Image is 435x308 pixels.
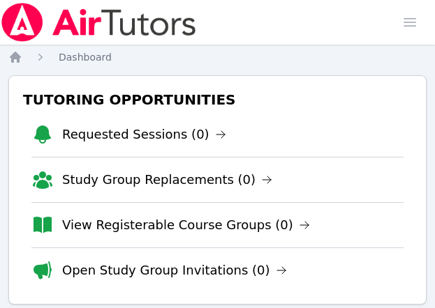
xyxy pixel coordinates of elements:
[62,261,287,280] a: Open Study Group Invitations (0)
[20,87,415,112] h3: Tutoring Opportunities
[59,52,112,63] span: Dashboard
[59,50,112,64] a: Dashboard
[8,50,427,64] nav: Breadcrumb
[62,125,226,144] a: Requested Sessions (0)
[62,215,310,235] a: View Registerable Course Groups (0)
[62,170,272,190] a: Study Group Replacements (0)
